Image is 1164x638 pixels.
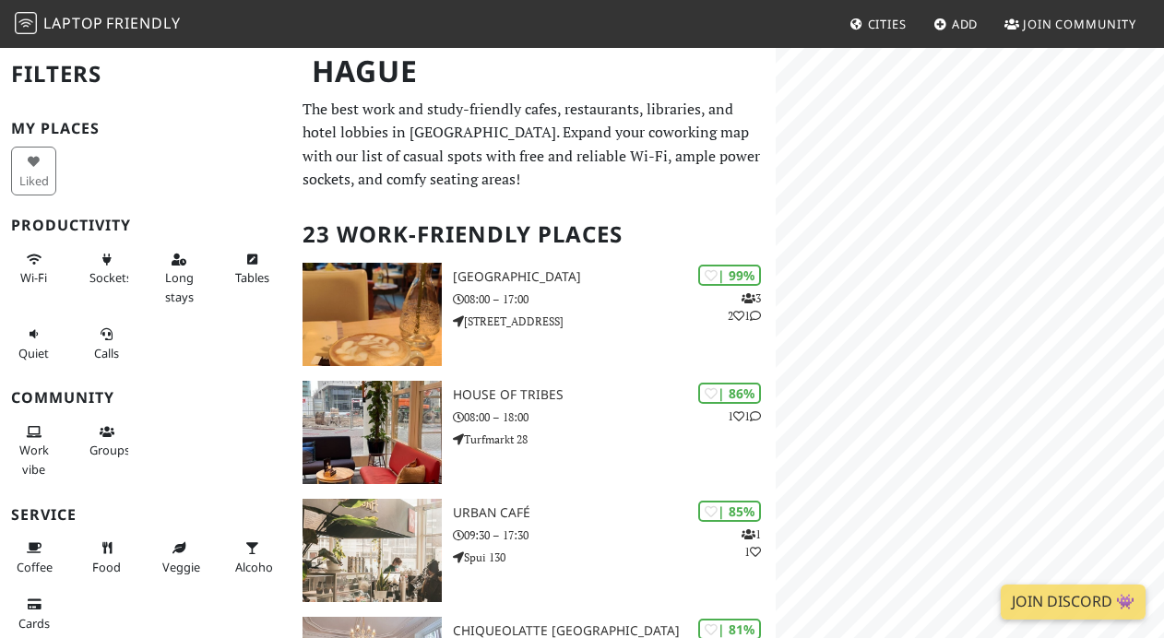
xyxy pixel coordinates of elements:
[157,533,202,582] button: Veggie
[162,559,200,575] span: Veggie
[952,16,979,32] span: Add
[303,381,442,484] img: House of Tribes
[17,559,53,575] span: Coffee
[728,408,761,425] p: 1 1
[106,13,180,33] span: Friendly
[1023,16,1136,32] span: Join Community
[926,7,986,41] a: Add
[19,442,49,477] span: People working
[157,244,202,312] button: Long stays
[18,345,49,361] span: Quiet
[84,319,129,368] button: Calls
[453,290,777,308] p: 08:00 – 17:00
[11,389,280,407] h3: Community
[453,408,777,426] p: 08:00 – 18:00
[698,265,761,286] div: | 99%
[235,269,269,286] span: Work-friendly tables
[92,559,121,575] span: Food
[303,499,442,602] img: Urban Café
[89,269,132,286] span: Power sockets
[84,244,129,293] button: Sockets
[18,615,50,632] span: Credit cards
[165,269,194,304] span: Long stays
[453,269,777,285] h3: [GEOGRAPHIC_DATA]
[84,417,129,466] button: Groups
[43,13,103,33] span: Laptop
[997,7,1144,41] a: Join Community
[11,120,280,137] h3: My Places
[453,431,777,448] p: Turfmarkt 28
[11,417,56,484] button: Work vibe
[728,289,761,325] p: 3 2 1
[291,263,777,366] a: Barista Cafe Frederikstraat | 99% 321 [GEOGRAPHIC_DATA] 08:00 – 17:00 [STREET_ADDRESS]
[698,383,761,404] div: | 86%
[15,12,37,34] img: LaptopFriendly
[11,319,56,368] button: Quiet
[742,526,761,561] p: 1 1
[868,16,907,32] span: Cities
[303,207,766,263] h2: 23 Work-Friendly Places
[20,269,47,286] span: Stable Wi-Fi
[842,7,914,41] a: Cities
[453,387,777,403] h3: House of Tribes
[291,381,777,484] a: House of Tribes | 86% 11 House of Tribes 08:00 – 18:00 Turfmarkt 28
[11,589,56,638] button: Cards
[453,313,777,330] p: [STREET_ADDRESS]
[303,263,442,366] img: Barista Cafe Frederikstraat
[235,559,276,575] span: Alcohol
[11,46,280,102] h2: Filters
[84,533,129,582] button: Food
[297,46,773,97] h1: Hague
[230,533,275,582] button: Alcohol
[89,442,130,458] span: Group tables
[453,549,777,566] p: Spui 130
[303,98,766,192] p: The best work and study-friendly cafes, restaurants, libraries, and hotel lobbies in [GEOGRAPHIC_...
[453,505,777,521] h3: Urban Café
[1001,585,1146,620] a: Join Discord 👾
[291,499,777,602] a: Urban Café | 85% 11 Urban Café 09:30 – 17:30 Spui 130
[15,8,181,41] a: LaptopFriendly LaptopFriendly
[11,533,56,582] button: Coffee
[11,217,280,234] h3: Productivity
[453,526,777,544] p: 09:30 – 17:30
[11,244,56,293] button: Wi-Fi
[94,345,119,361] span: Video/audio calls
[698,501,761,522] div: | 85%
[11,506,280,524] h3: Service
[230,244,275,293] button: Tables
